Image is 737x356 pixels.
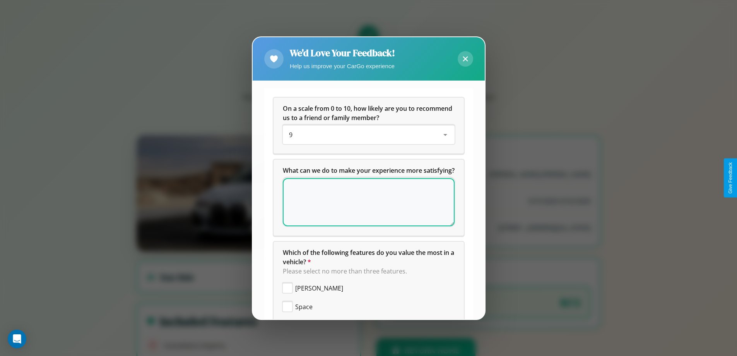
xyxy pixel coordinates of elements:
div: Open Intercom Messenger [8,330,26,348]
h2: We'd Love Your Feedback! [290,46,395,59]
div: On a scale from 0 to 10, how likely are you to recommend us to a friend or family member? [274,98,464,153]
span: 9 [289,131,292,139]
h5: On a scale from 0 to 10, how likely are you to recommend us to a friend or family member? [283,104,455,122]
div: Give Feedback [728,162,733,194]
span: On a scale from 0 to 10, how likely are you to recommend us to a friend or family member? [283,104,454,122]
span: What can we do to make your experience more satisfying? [283,166,455,175]
p: Help us improve your CarGo experience [290,61,395,71]
span: Space [295,302,313,311]
span: Please select no more than three features. [283,267,407,275]
span: [PERSON_NAME] [295,284,343,293]
span: Which of the following features do you value the most in a vehicle? [283,248,456,266]
div: On a scale from 0 to 10, how likely are you to recommend us to a friend or family member? [283,126,455,144]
